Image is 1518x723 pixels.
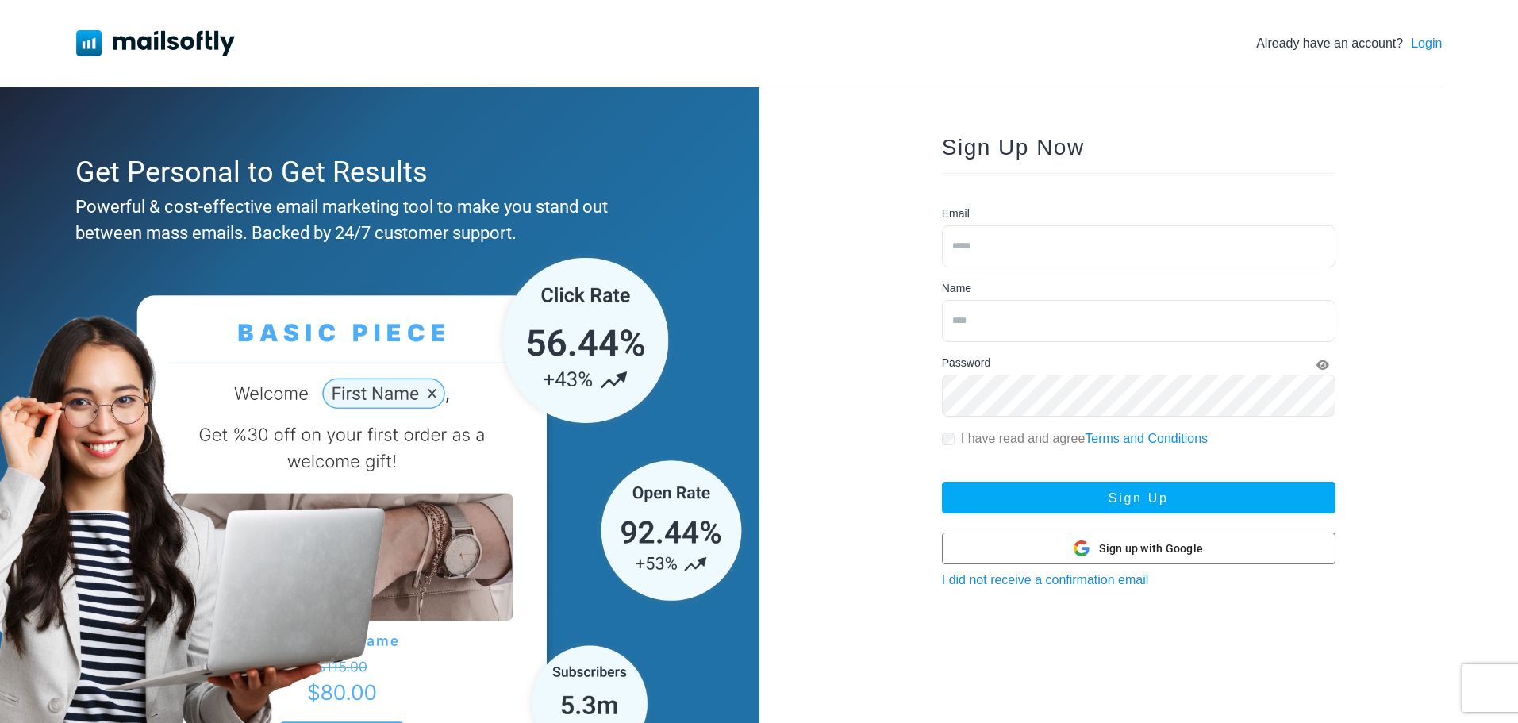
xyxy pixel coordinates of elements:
[942,533,1335,564] button: Sign up with Google
[942,135,1085,160] span: Sign Up Now
[1411,34,1442,53] a: Login
[1256,34,1442,53] div: Already have an account?
[1099,540,1203,557] span: Sign up with Google
[1085,432,1208,445] a: Terms and Conditions
[942,355,990,371] label: Password
[75,194,676,246] div: Powerful & cost-effective email marketing tool to make you stand out between mass emails. Backed ...
[1316,360,1329,371] i: Show Password
[75,151,676,194] div: Get Personal to Get Results
[942,280,971,297] label: Name
[942,482,1335,513] button: Sign Up
[961,429,1208,448] label: I have read and agree
[942,573,1149,586] a: I did not receive a confirmation email
[76,30,235,56] img: Mailsoftly
[942,206,970,222] label: Email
